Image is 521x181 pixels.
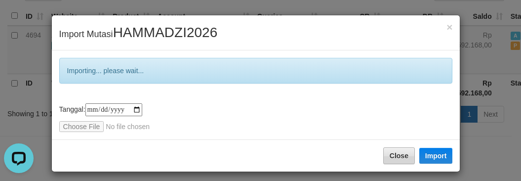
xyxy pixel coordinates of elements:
[446,21,452,33] span: ×
[446,22,452,32] button: Close
[4,4,34,34] button: Open LiveChat chat widget
[59,29,218,39] span: Import Mutasi
[59,58,453,84] div: Importing... please wait...
[59,103,453,132] div: Tanggal:
[419,148,453,164] button: Import
[383,147,415,164] button: Close
[113,25,218,40] span: HAMMADZI2026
